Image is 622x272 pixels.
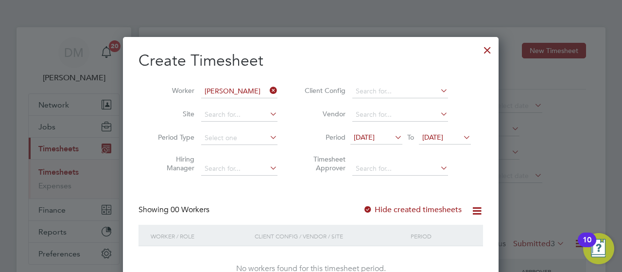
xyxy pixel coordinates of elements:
input: Search for... [352,162,448,176]
label: Vendor [302,109,346,118]
div: 10 [583,240,591,253]
input: Search for... [352,108,448,122]
input: Search for... [201,85,277,98]
div: Client Config / Vendor / Site [252,225,408,247]
span: 00 Workers [171,205,209,215]
span: [DATE] [354,133,375,142]
label: Hide created timesheets [363,205,462,215]
label: Client Config [302,86,346,95]
label: Period Type [151,133,194,142]
button: Open Resource Center, 10 new notifications [583,233,614,264]
input: Select one [201,131,277,145]
label: Hiring Manager [151,155,194,172]
span: To [404,131,417,144]
input: Search for... [352,85,448,98]
div: Period [408,225,473,247]
label: Timesheet Approver [302,155,346,172]
label: Period [302,133,346,142]
input: Search for... [201,162,277,176]
div: Showing [138,205,211,215]
div: Worker / Role [148,225,252,247]
label: Site [151,109,194,118]
h2: Create Timesheet [138,51,483,71]
input: Search for... [201,108,277,122]
span: [DATE] [422,133,443,142]
label: Worker [151,86,194,95]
